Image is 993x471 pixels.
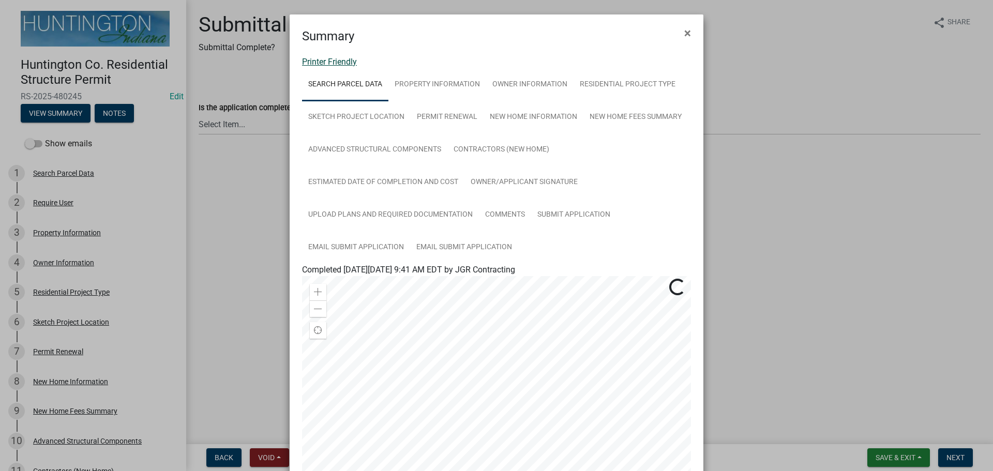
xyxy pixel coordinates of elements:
a: New Home Information [484,101,583,134]
a: Advanced Structural Components [302,133,447,166]
a: Property Information [388,68,486,101]
span: Completed [DATE][DATE] 9:41 AM EDT by JGR Contracting [302,265,515,275]
a: Permit Renewal [411,101,484,134]
a: Email Submit Application [410,231,518,264]
span: × [684,26,691,40]
a: Estimated Date of Completion and Cost [302,166,464,199]
a: Search Parcel Data [302,68,388,101]
a: Submit Application [531,199,616,232]
a: Printer Friendly [302,57,357,67]
a: Residential Project Type [574,68,682,101]
div: Zoom out [310,300,326,317]
a: Owner/Applicant Signature [464,166,584,199]
div: Zoom in [310,284,326,300]
a: New Home Fees Summary [583,101,688,134]
a: Sketch Project Location [302,101,411,134]
a: Upload Plans and Required Documentation [302,199,479,232]
a: Contractors (New Home) [447,133,555,166]
div: Find my location [310,322,326,339]
a: Email Submit Application [302,231,410,264]
a: Comments [479,199,531,232]
button: Close [676,19,699,48]
h4: Summary [302,27,354,45]
a: Owner Information [486,68,574,101]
